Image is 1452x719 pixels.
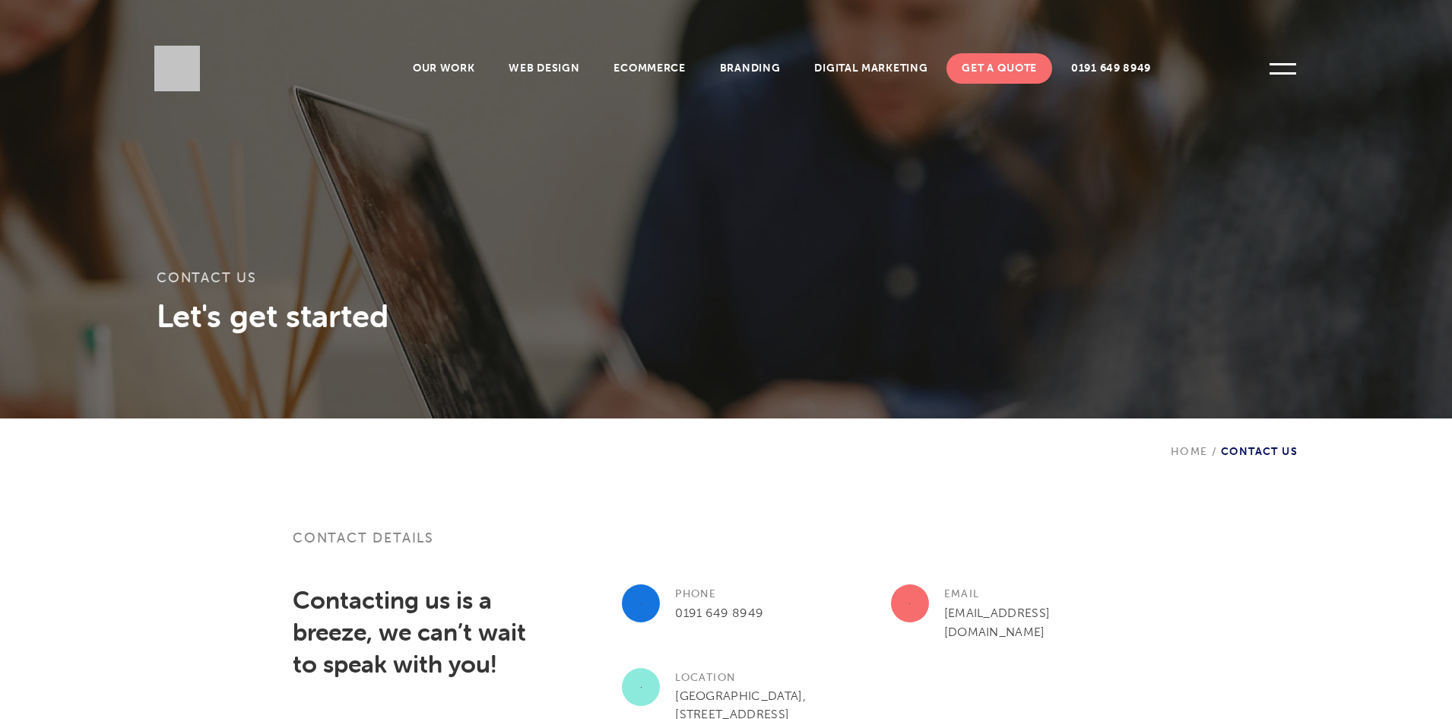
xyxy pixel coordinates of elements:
[705,53,796,84] a: Branding
[598,53,700,84] a: Ecommerce
[1171,445,1208,458] a: Home
[157,297,1295,335] h3: Let's get started
[493,53,594,84] a: Web Design
[157,270,1295,297] h1: Contact Us
[1056,53,1166,84] a: 0191 649 8949
[641,603,642,604] img: gif;base64,R0lGODdhAQABAPAAAMPDwwAAACwAAAAAAQABAAACAkQBADs=
[293,529,1159,565] h3: Contact details
[154,46,200,91] img: Sleeky Web Design Newcastle
[891,584,1133,603] h3: Email
[675,606,763,620] a: 0191 649 8949
[799,53,943,84] a: Digital Marketing
[944,606,1051,639] a: [EMAIL_ADDRESS][DOMAIN_NAME]
[293,584,535,680] h2: Contacting us is a breeze, we can’t wait to speak with you!
[622,584,864,603] h3: Phone
[1208,445,1221,458] span: /
[1171,418,1298,458] div: Contact Us
[622,668,864,687] h3: Location
[909,603,910,604] img: gif;base64,R0lGODdhAQABAPAAAMPDwwAAACwAAAAAAQABAAACAkQBADs=
[398,53,490,84] a: Our Work
[946,53,1052,84] a: Get A Quote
